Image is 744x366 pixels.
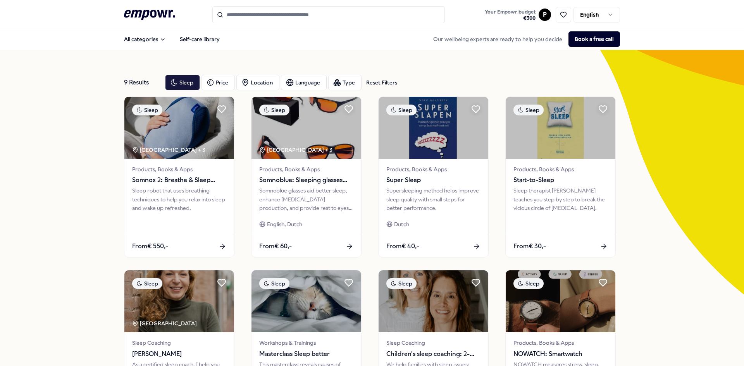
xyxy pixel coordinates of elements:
[513,165,608,174] span: Products, Books & Apps
[259,349,353,359] span: Masterclass Sleep better
[132,319,198,328] div: [GEOGRAPHIC_DATA]
[513,339,608,347] span: Products, Books & Apps
[259,278,289,289] div: Sleep
[379,270,488,332] img: package image
[259,146,332,154] div: [GEOGRAPHIC_DATA] + 3
[251,270,361,332] img: package image
[259,241,292,251] span: From € 60,-
[386,186,480,212] div: Supersleeping method helps improve sleep quality with small steps for better performance.
[386,278,417,289] div: Sleep
[132,339,226,347] span: Sleep Coaching
[568,31,620,47] button: Book a free call
[132,146,205,154] div: [GEOGRAPHIC_DATA] + 3
[513,349,608,359] span: NOWATCH: Smartwatch
[379,97,488,159] img: package image
[251,96,362,258] a: package imageSleep[GEOGRAPHIC_DATA] + 3Products, Books & AppsSomnoblue: Sleeping glasses SB-3 Plu...
[485,9,536,15] span: Your Empowr budget
[259,175,353,185] span: Somnoblue: Sleeping glasses SB-3 Plus
[259,339,353,347] span: Workshops & Trainings
[124,75,159,90] div: 9 Results
[485,15,536,21] span: € 300
[427,31,620,47] div: Our wellbeing experts are ready to help you decide
[513,105,544,115] div: Sleep
[259,165,353,174] span: Products, Books & Apps
[482,7,539,23] a: Your Empowr budget€300
[386,241,419,251] span: From € 40,-
[267,220,302,229] span: English, Dutch
[132,241,168,251] span: From € 550,-
[132,278,162,289] div: Sleep
[328,75,362,90] button: Type
[506,97,615,159] img: package image
[118,31,226,47] nav: Main
[251,97,361,159] img: package image
[124,270,234,332] img: package image
[386,339,480,347] span: Sleep Coaching
[132,175,226,185] span: Somnox 2: Breathe & Sleep Robot
[165,75,200,90] button: Sleep
[132,349,226,359] span: [PERSON_NAME]
[259,186,353,212] div: Somnoblue glasses aid better sleep, enhance [MEDICAL_DATA] production, and provide rest to eyes a...
[386,165,480,174] span: Products, Books & Apps
[259,105,289,115] div: Sleep
[386,105,417,115] div: Sleep
[505,96,616,258] a: package imageSleepProducts, Books & AppsStart-to-SleepSleep therapist [PERSON_NAME] teaches you s...
[513,186,608,212] div: Sleep therapist [PERSON_NAME] teaches you step by step to break the vicious circle of [MEDICAL_DA...
[539,9,551,21] button: P
[394,220,409,229] span: Dutch
[132,105,162,115] div: Sleep
[513,278,544,289] div: Sleep
[124,97,234,159] img: package image
[281,75,327,90] button: Language
[483,7,537,23] button: Your Empowr budget€300
[378,96,489,258] a: package imageSleepProducts, Books & AppsSuper SleepSupersleeping method helps improve sleep quali...
[118,31,172,47] button: All categories
[366,78,397,87] div: Reset Filters
[132,165,226,174] span: Products, Books & Apps
[513,175,608,185] span: Start-to-Sleep
[513,241,546,251] span: From € 30,-
[386,349,480,359] span: Children's sleep coaching: 2-week sleep coach course
[132,186,226,212] div: Sleep robot that uses breathing techniques to help you relax into sleep and wake up refreshed.
[201,75,235,90] button: Price
[386,175,480,185] span: Super Sleep
[236,75,279,90] button: Location
[506,270,615,332] img: package image
[124,96,234,258] a: package imageSleep[GEOGRAPHIC_DATA] + 3Products, Books & AppsSomnox 2: Breathe & Sleep RobotSleep...
[212,6,445,23] input: Search for products, categories or subcategories
[174,31,226,47] a: Self-care library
